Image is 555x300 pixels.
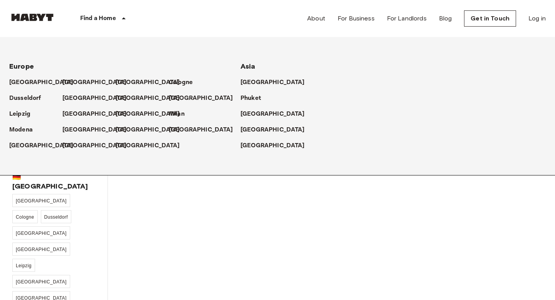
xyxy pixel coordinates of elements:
a: Milan [169,110,192,119]
a: [GEOGRAPHIC_DATA] [62,94,135,103]
p: [GEOGRAPHIC_DATA] [9,141,74,150]
p: [GEOGRAPHIC_DATA] [62,78,127,87]
p: [GEOGRAPHIC_DATA] [240,78,305,87]
p: [GEOGRAPHIC_DATA] [116,141,180,150]
span: [GEOGRAPHIC_DATA] [16,198,67,204]
a: [GEOGRAPHIC_DATA] [116,94,188,103]
p: [GEOGRAPHIC_DATA] [9,78,74,87]
a: [GEOGRAPHIC_DATA] [169,94,241,103]
p: [GEOGRAPHIC_DATA] [62,110,127,119]
a: Log in [528,14,546,23]
a: Get in Touch [464,10,516,27]
p: Modena [9,125,33,135]
a: [GEOGRAPHIC_DATA] [12,194,70,207]
p: [GEOGRAPHIC_DATA] [169,94,233,103]
span: [GEOGRAPHIC_DATA] [16,231,67,236]
span: [GEOGRAPHIC_DATA] [16,279,67,285]
a: [GEOGRAPHIC_DATA] [9,78,81,87]
p: Leipzig [9,110,30,119]
p: [GEOGRAPHIC_DATA] [240,141,305,150]
a: Cologne [12,210,38,223]
a: Leipzig [12,259,35,272]
p: Milan [169,110,185,119]
a: [GEOGRAPHIC_DATA] [62,141,135,150]
a: [GEOGRAPHIC_DATA] [116,141,188,150]
a: [GEOGRAPHIC_DATA] [12,226,70,239]
a: Modena [9,125,40,135]
a: [GEOGRAPHIC_DATA] [116,110,188,119]
p: Find a Home [80,14,116,23]
span: Cologne [16,214,34,220]
a: [GEOGRAPHIC_DATA] [116,125,188,135]
p: [GEOGRAPHIC_DATA] [62,141,127,150]
a: Dusseldorf [9,94,49,103]
a: For Landlords [387,14,427,23]
span: Dusseldorf [44,214,68,220]
a: Dusseldorf [41,210,71,223]
img: Habyt [9,13,55,21]
a: Phuket [240,94,269,103]
p: Cologne [169,78,193,87]
span: Leipzig [16,263,32,268]
a: [GEOGRAPHIC_DATA] [62,125,135,135]
a: [GEOGRAPHIC_DATA] [240,141,313,150]
a: [GEOGRAPHIC_DATA] [62,110,135,119]
a: Leipzig [9,110,38,119]
a: [GEOGRAPHIC_DATA] [62,78,135,87]
a: [GEOGRAPHIC_DATA] [9,141,81,150]
a: [GEOGRAPHIC_DATA] [240,125,313,135]
p: [GEOGRAPHIC_DATA] [116,125,180,135]
a: [GEOGRAPHIC_DATA] [169,125,241,135]
a: [GEOGRAPHIC_DATA] [12,275,70,288]
p: [GEOGRAPHIC_DATA] [116,78,180,87]
p: [GEOGRAPHIC_DATA] [169,125,233,135]
p: [GEOGRAPHIC_DATA] [62,94,127,103]
p: Dusseldorf [9,94,41,103]
a: Cologne [169,78,200,87]
span: Europe [9,62,34,71]
p: Phuket [240,94,261,103]
a: Blog [439,14,452,23]
a: [GEOGRAPHIC_DATA] [12,243,70,256]
a: [GEOGRAPHIC_DATA] [116,78,188,87]
a: For Business [338,14,375,23]
p: [GEOGRAPHIC_DATA] [116,94,180,103]
span: [GEOGRAPHIC_DATA] [16,247,67,252]
p: [GEOGRAPHIC_DATA] [116,110,180,119]
a: About [307,14,325,23]
span: 🇩🇪 [GEOGRAPHIC_DATA] [12,172,95,191]
a: [GEOGRAPHIC_DATA] [240,78,313,87]
p: [GEOGRAPHIC_DATA] [62,125,127,135]
span: Asia [240,62,256,71]
p: [GEOGRAPHIC_DATA] [240,110,305,119]
p: [GEOGRAPHIC_DATA] [240,125,305,135]
a: [GEOGRAPHIC_DATA] [240,110,313,119]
